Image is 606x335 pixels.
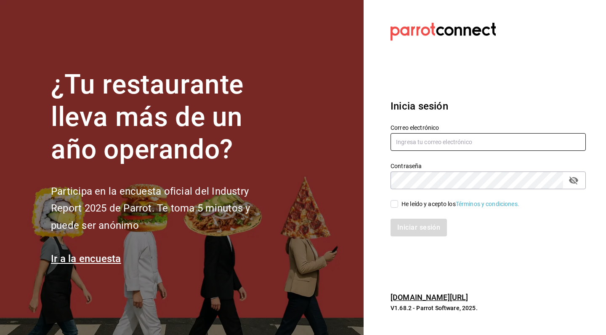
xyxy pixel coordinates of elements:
[391,293,468,302] a: [DOMAIN_NAME][URL]
[401,200,519,209] div: He leído y acepto los
[391,304,586,312] p: V1.68.2 - Parrot Software, 2025.
[456,201,519,207] a: Términos y condiciones.
[51,183,278,234] h2: Participa en la encuesta oficial del Industry Report 2025 de Parrot. Te toma 5 minutos y puede se...
[391,163,586,169] label: Contraseña
[51,253,121,265] a: Ir a la encuesta
[51,69,278,166] h1: ¿Tu restaurante lleva más de un año operando?
[391,99,586,114] h3: Inicia sesión
[391,125,586,131] label: Correo electrónico
[391,133,586,151] input: Ingresa tu correo electrónico
[566,173,581,188] button: passwordField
